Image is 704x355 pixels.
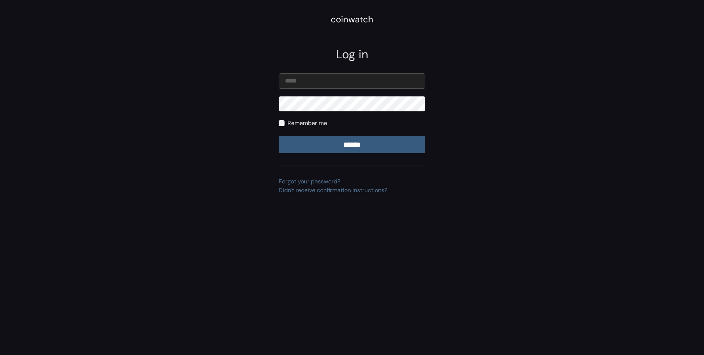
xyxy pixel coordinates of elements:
a: Didn't receive confirmation instructions? [279,186,387,194]
label: Remember me [287,119,327,128]
a: Forgot your password? [279,177,340,185]
h2: Log in [279,47,425,61]
div: coinwatch [331,13,373,26]
a: coinwatch [331,17,373,24]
